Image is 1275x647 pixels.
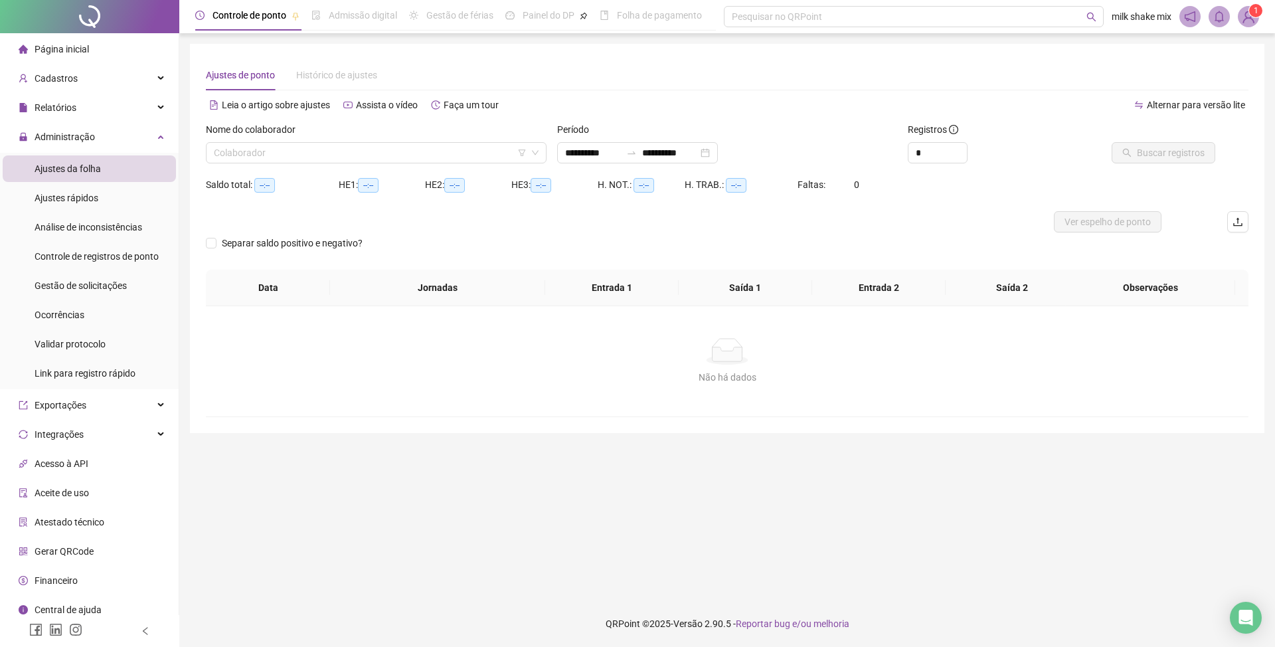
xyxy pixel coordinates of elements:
span: Relatórios [35,102,76,113]
th: Entrada 2 [812,270,946,306]
span: Histórico de ajustes [296,70,377,80]
span: info-circle [19,605,28,614]
span: Gestão de férias [426,10,493,21]
span: pushpin [580,12,588,20]
span: --:-- [634,178,654,193]
span: facebook [29,623,42,636]
span: filter [518,149,526,157]
span: history [431,100,440,110]
span: Aceite de uso [35,488,89,498]
span: lock [19,132,28,141]
span: Cadastros [35,73,78,84]
span: milk shake mix [1112,9,1171,24]
span: Registros [908,122,958,137]
span: home [19,45,28,54]
span: Painel do DP [523,10,574,21]
span: Financeiro [35,575,78,586]
span: user-add [19,74,28,83]
span: qrcode [19,547,28,556]
span: Observações [1076,280,1225,295]
span: 1 [1254,6,1258,15]
img: 12208 [1238,7,1258,27]
span: pushpin [292,12,299,20]
span: down [531,149,539,157]
span: Central de ajuda [35,604,102,615]
span: --:-- [726,178,746,193]
label: Período [557,122,598,137]
span: api [19,459,28,468]
span: Ajustes rápidos [35,193,98,203]
span: info-circle [949,125,958,134]
span: swap-right [626,147,637,158]
span: --:-- [358,178,379,193]
span: youtube [343,100,353,110]
span: Gerar QRCode [35,546,94,557]
span: file-done [311,11,321,20]
th: Observações [1065,270,1235,306]
span: left [141,626,150,636]
span: Faltas: [798,179,827,190]
div: H. NOT.: [598,177,685,193]
div: H. TRAB.: [685,177,798,193]
span: audit [19,488,28,498]
span: Atestado técnico [35,517,104,527]
span: Ocorrências [35,310,84,320]
div: HE 1: [339,177,425,193]
th: Saída 1 [679,270,812,306]
span: book [600,11,609,20]
th: Jornadas [330,270,545,306]
span: notification [1184,11,1196,23]
span: Controle de ponto [212,10,286,21]
span: Validar protocolo [35,339,106,349]
button: Ver espelho de ponto [1054,211,1161,232]
span: file [19,103,28,112]
span: Assista o vídeo [356,100,418,110]
span: swap [1134,100,1144,110]
span: Análise de inconsistências [35,222,142,232]
span: --:-- [531,178,551,193]
span: linkedin [49,623,62,636]
div: HE 3: [511,177,598,193]
span: Integrações [35,429,84,440]
span: Administração [35,132,95,142]
span: Alternar para versão lite [1147,100,1245,110]
span: Link para registro rápido [35,368,135,379]
span: Admissão digital [329,10,397,21]
span: Versão [673,618,703,629]
span: search [1086,12,1096,22]
span: Faça um tour [444,100,499,110]
span: Reportar bug e/ou melhoria [736,618,849,629]
button: Buscar registros [1112,142,1215,163]
span: --:-- [444,178,465,193]
span: sync [19,430,28,439]
th: Data [206,270,330,306]
span: upload [1232,217,1243,227]
span: --:-- [254,178,275,193]
th: Saída 2 [946,270,1079,306]
span: Ajustes da folha [35,163,101,174]
span: instagram [69,623,82,636]
span: Página inicial [35,44,89,54]
div: Open Intercom Messenger [1230,602,1262,634]
span: Controle de registros de ponto [35,251,159,262]
span: dashboard [505,11,515,20]
span: bell [1213,11,1225,23]
span: 0 [854,179,859,190]
span: Gestão de solicitações [35,280,127,291]
span: clock-circle [195,11,205,20]
div: Não há dados [222,370,1232,385]
footer: QRPoint © 2025 - 2.90.5 - [179,601,1275,647]
span: sun [409,11,418,20]
span: Folha de pagamento [617,10,702,21]
span: solution [19,517,28,527]
sup: Atualize o seu contato no menu Meus Dados [1249,4,1262,17]
span: to [626,147,637,158]
div: HE 2: [425,177,511,193]
span: dollar [19,576,28,585]
span: Ajustes de ponto [206,70,275,80]
label: Nome do colaborador [206,122,304,137]
span: Leia o artigo sobre ajustes [222,100,330,110]
span: export [19,401,28,410]
th: Entrada 1 [545,270,679,306]
span: Exportações [35,400,86,411]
